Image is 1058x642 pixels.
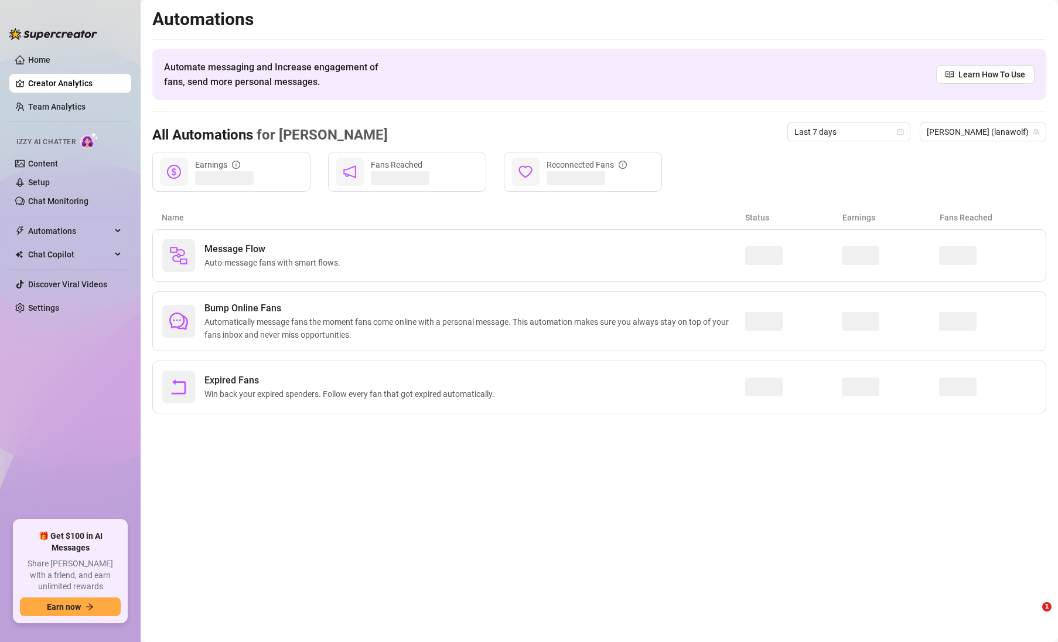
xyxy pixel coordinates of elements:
[745,211,842,224] article: Status
[20,597,121,616] button: Earn nowarrow-right
[80,132,98,149] img: AI Chatter
[20,531,121,553] span: 🎁 Get $100 in AI Messages
[28,159,58,168] a: Content
[164,60,390,89] span: Automate messaging and Increase engagement of fans, send more personal messages.
[152,8,1046,30] h2: Automations
[946,70,954,79] span: read
[936,65,1035,84] a: Learn How To Use
[16,137,76,148] span: Izzy AI Chatter
[47,602,81,612] span: Earn now
[794,123,903,141] span: Last 7 days
[547,158,627,171] div: Reconnected Fans
[518,165,533,179] span: heart
[20,558,121,593] span: Share [PERSON_NAME] with a friend, and earn unlimited rewards
[167,165,181,179] span: dollar
[842,211,940,224] article: Earnings
[15,226,25,236] span: thunderbolt
[958,68,1025,81] span: Learn How To Use
[204,242,345,256] span: Message Flow
[1018,602,1046,630] iframe: Intercom live chat
[253,127,388,143] span: for [PERSON_NAME]
[28,196,88,206] a: Chat Monitoring
[204,315,745,341] span: Automatically message fans the moment fans come online with a personal message. This automation m...
[897,128,904,135] span: calendar
[940,211,1037,224] article: Fans Reached
[28,222,111,240] span: Automations
[152,126,388,145] h3: All Automations
[232,161,240,169] span: info-circle
[15,250,23,259] img: Chat Copilot
[619,161,627,169] span: info-circle
[169,312,188,331] span: comment
[195,158,240,171] div: Earnings
[927,123,1039,141] span: Lana Wolf (lanawolf)
[28,102,86,111] a: Team Analytics
[162,211,745,224] article: Name
[28,303,59,312] a: Settings
[204,373,499,388] span: Expired Fans
[169,246,188,265] img: svg%3e
[28,55,50,64] a: Home
[86,603,94,611] span: arrow-right
[1033,128,1040,135] span: team
[9,28,97,40] img: logo-BBDzfeDw.svg
[28,245,111,264] span: Chat Copilot
[204,388,499,400] span: Win back your expired spenders. Follow every fan that got expired automatically.
[371,160,422,169] span: Fans Reached
[28,280,107,289] a: Discover Viral Videos
[28,74,122,93] a: Creator Analytics
[204,301,745,315] span: Bump Online Fans
[204,256,345,269] span: Auto-message fans with smart flows.
[28,178,50,187] a: Setup
[169,378,188,396] span: rollback
[1042,602,1052,612] span: 1
[343,165,357,179] span: notification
